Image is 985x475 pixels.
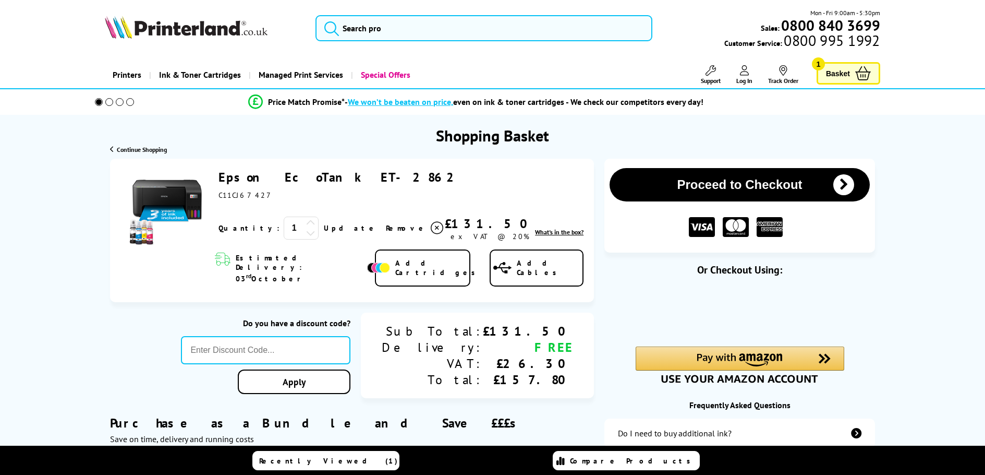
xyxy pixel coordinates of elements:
a: Log In [736,65,752,85]
a: Support [701,65,721,85]
img: Epson EcoTank ET-2862 [128,169,206,247]
a: Continue Shopping [110,146,167,153]
div: £26.30 [483,355,573,372]
span: Remove [386,223,427,233]
div: VAT: [382,355,483,372]
a: Printers [105,62,149,88]
div: Total: [382,372,483,388]
a: Apply [238,370,350,394]
iframe: PayPal [636,293,844,317]
div: Sub Total: [382,323,483,339]
span: We won’t be beaten on price, [348,97,453,107]
sup: rd [246,272,251,280]
span: Price Match Promise* [268,97,345,107]
span: Continue Shopping [117,146,167,153]
img: Printerland Logo [105,16,267,39]
b: 0800 840 3699 [781,16,880,35]
a: Epson EcoTank ET-2862 [218,169,462,185]
h1: Shopping Basket [436,125,549,146]
a: Compare Products [553,451,700,470]
div: Do you have a discount code? [181,318,350,328]
input: Search pro [315,15,652,41]
span: Quantity: [218,223,279,233]
div: Purchase as a Bundle and Save £££s [110,399,594,444]
li: modal_Promise [81,93,872,111]
a: Ink & Toner Cartridges [149,62,249,88]
a: Managed Print Services [249,62,351,88]
img: VISA [689,217,715,238]
div: FREE [483,339,573,355]
span: Add Cables [517,258,582,277]
img: American Express [757,217,783,238]
button: Proceed to Checkout [610,168,870,201]
span: Support [701,77,721,85]
span: 0800 995 1992 [782,35,880,45]
a: Delete item from your basket [386,220,445,236]
span: Mon - Fri 9:00am - 5:30pm [810,8,880,18]
span: ex VAT @ 20% [451,232,529,241]
div: Save on time, delivery and running costs [110,434,594,444]
div: £131.50 [483,323,573,339]
a: Special Offers [351,62,418,88]
span: Sales: [761,23,780,33]
div: £157.80 [483,372,573,388]
a: 0800 840 3699 [780,20,880,30]
span: C11CJ67427 [218,191,274,200]
div: Or Checkout Using: [604,263,875,277]
a: Track Order [768,65,798,85]
span: Add Cartridges [395,258,481,277]
span: Compare Products [570,456,696,466]
span: Basket [826,66,850,80]
a: Update [324,223,378,233]
div: Delivery: [382,339,483,355]
div: Amazon Pay - Use your Amazon account [636,347,844,383]
span: 1 [812,57,825,70]
div: £131.50 [445,216,535,232]
a: Basket 1 [817,62,880,85]
img: Add Cartridges [367,263,390,273]
img: MASTER CARD [723,217,749,238]
a: Recently Viewed (1) [252,451,399,470]
span: Customer Service: [724,35,880,48]
input: Enter Discount Code... [181,336,350,364]
span: Ink & Toner Cartridges [159,62,241,88]
span: Estimated Delivery: 03 October [236,253,364,283]
span: Log In [736,77,752,85]
a: Printerland Logo [105,16,302,41]
div: - even on ink & toner cartridges - We check our competitors every day! [345,97,703,107]
span: Recently Viewed (1) [259,456,398,466]
span: What's in the box? [535,228,583,236]
a: additional-ink [604,419,875,448]
a: lnk_inthebox [535,228,583,236]
div: Do I need to buy additional ink? [618,428,732,438]
div: Frequently Asked Questions [604,400,875,410]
